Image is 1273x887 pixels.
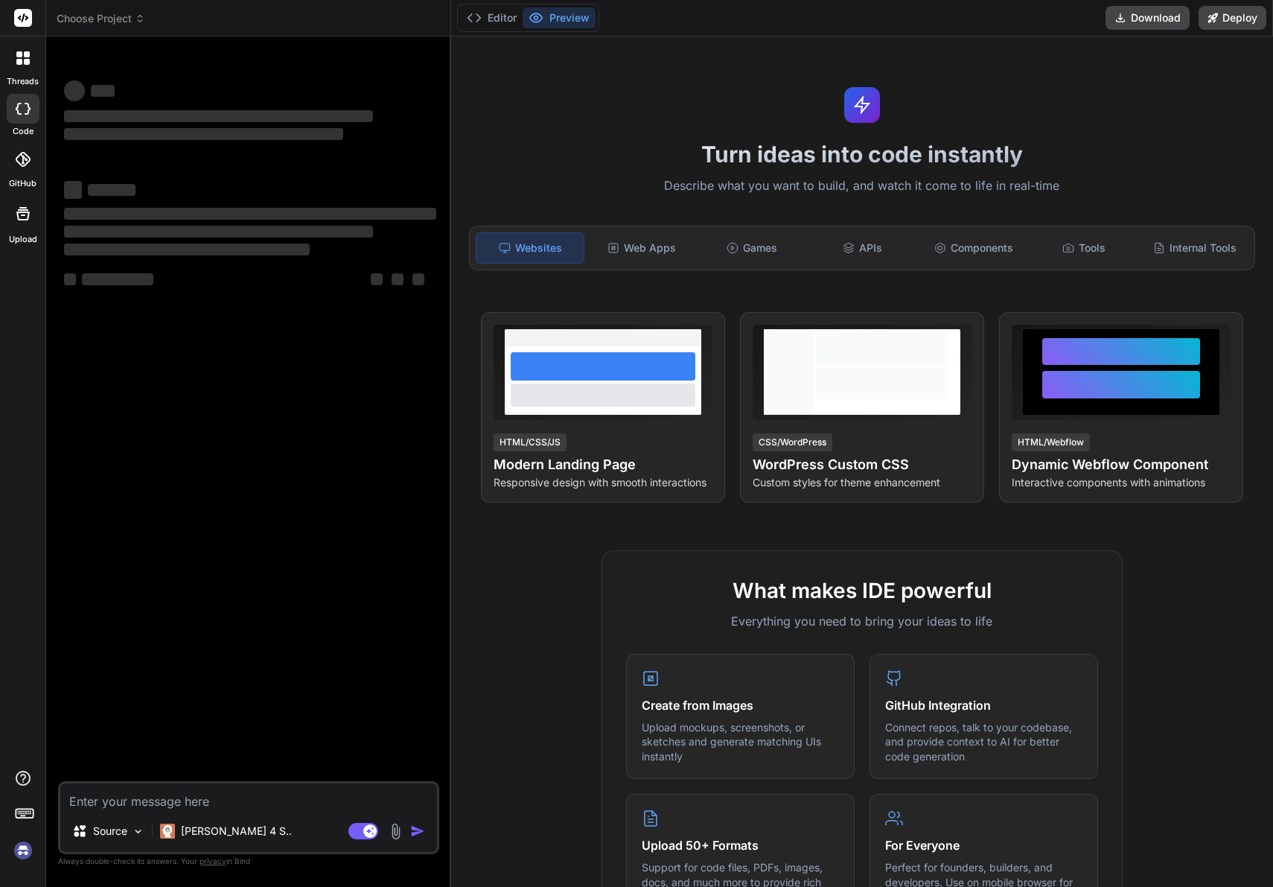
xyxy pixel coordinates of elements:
div: APIs [809,232,917,264]
div: Games [698,232,806,264]
p: Interactive components with animations [1012,475,1231,490]
img: icon [410,824,425,839]
span: ‌ [392,273,403,285]
img: attachment [387,823,404,840]
label: GitHub [9,177,36,190]
div: Web Apps [587,232,695,264]
p: Source [93,824,127,839]
span: ‌ [412,273,424,285]
p: [PERSON_NAME] 4 S.. [181,824,292,839]
span: ‌ [64,244,310,255]
button: Preview [523,7,596,28]
span: ‌ [64,128,343,140]
img: Claude 4 Sonnet [160,824,175,839]
img: signin [10,838,36,863]
h2: What makes IDE powerful [626,575,1098,606]
h4: For Everyone [885,836,1082,854]
h4: Dynamic Webflow Component [1012,454,1231,475]
span: ‌ [82,273,153,285]
span: ‌ [64,273,76,285]
h4: Create from Images [642,696,839,714]
label: code [13,125,33,138]
h4: GitHub Integration [885,696,1082,714]
span: ‌ [371,273,383,285]
span: ‌ [64,80,85,101]
label: threads [7,75,39,88]
p: Everything you need to bring your ideas to life [626,612,1098,630]
span: Choose Project [57,11,145,26]
h4: Modern Landing Page [494,454,712,475]
div: CSS/WordPress [753,433,832,451]
p: Custom styles for theme enhancement [753,475,971,490]
span: privacy [200,856,226,865]
p: Upload mockups, screenshots, or sketches and generate matching UIs instantly [642,720,839,764]
span: ‌ [64,208,436,220]
div: HTML/CSS/JS [494,433,567,451]
span: ‌ [64,181,82,199]
p: Describe what you want to build, and watch it come to life in real-time [460,177,1264,196]
span: ‌ [88,184,135,196]
button: Download [1105,6,1190,30]
h4: Upload 50+ Formats [642,836,839,854]
button: Deploy [1199,6,1266,30]
img: Pick Models [132,825,144,838]
span: ‌ [91,85,115,97]
p: Responsive design with smooth interactions [494,475,712,490]
div: Websites [476,232,585,264]
p: Always double-check its answers. Your in Bind [58,854,439,868]
button: Editor [461,7,523,28]
h1: Turn ideas into code instantly [460,141,1264,168]
label: Upload [9,233,37,246]
div: HTML/Webflow [1012,433,1090,451]
h4: WordPress Custom CSS [753,454,971,475]
div: Components [919,232,1027,264]
span: ‌ [64,226,373,238]
div: Internal Tools [1140,232,1248,264]
p: Connect repos, talk to your codebase, and provide context to AI for better code generation [885,720,1082,764]
div: Tools [1030,232,1138,264]
span: ‌ [64,110,373,122]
